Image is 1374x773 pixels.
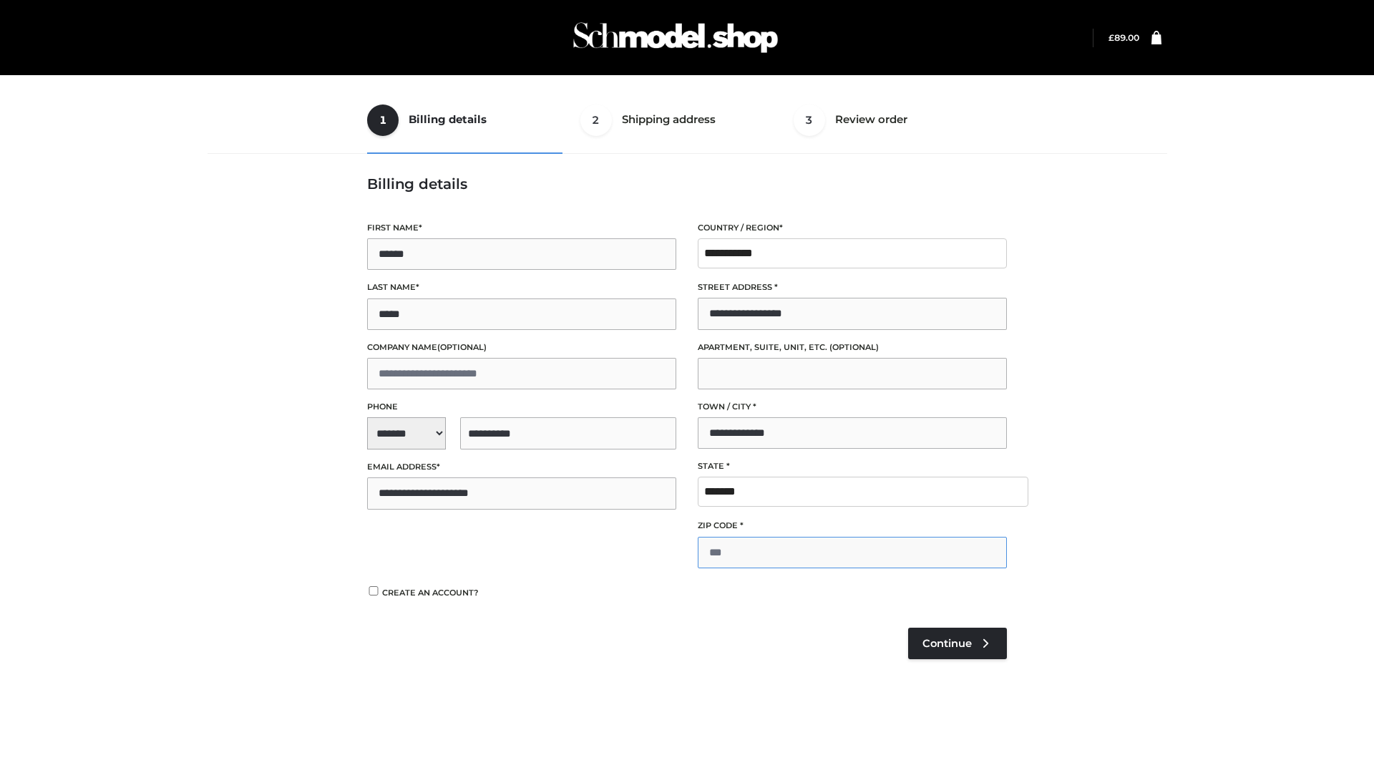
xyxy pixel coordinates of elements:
span: Continue [922,637,972,650]
label: Street address [698,281,1007,294]
img: Schmodel Admin 964 [568,9,783,66]
label: Phone [367,400,676,414]
a: £89.00 [1109,32,1139,43]
span: £ [1109,32,1114,43]
label: Last name [367,281,676,294]
span: Create an account? [382,588,479,598]
a: Continue [908,628,1007,659]
label: Country / Region [698,221,1007,235]
label: Email address [367,460,676,474]
label: State [698,460,1007,473]
span: (optional) [437,342,487,352]
label: ZIP Code [698,519,1007,533]
label: Company name [367,341,676,354]
span: (optional) [829,342,879,352]
label: Town / City [698,400,1007,414]
input: Create an account? [367,586,380,595]
label: Apartment, suite, unit, etc. [698,341,1007,354]
bdi: 89.00 [1109,32,1139,43]
label: First name [367,221,676,235]
h3: Billing details [367,175,1007,193]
